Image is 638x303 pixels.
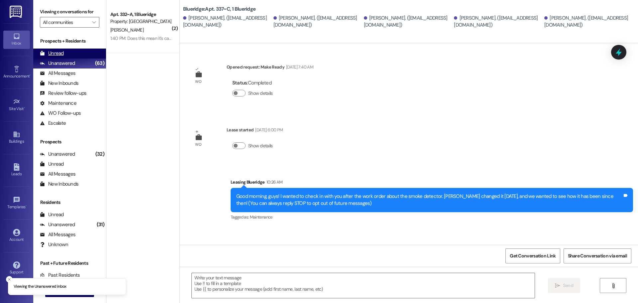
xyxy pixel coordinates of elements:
div: New Inbounds [40,181,78,188]
a: Buildings [3,129,30,147]
span: [PERSON_NAME] [110,27,144,33]
label: Show details [248,90,273,97]
div: All Messages [40,231,75,238]
span: • [30,73,31,77]
div: Unread [40,161,64,168]
div: Good morning, guys! I wanted to check in with you after the work order about the smoke detector. ... [236,193,622,207]
div: [PERSON_NAME]. ([EMAIL_ADDRESS][DOMAIN_NAME]) [183,15,272,29]
img: ResiDesk Logo [10,6,23,18]
button: Share Conversation via email [564,248,631,263]
div: Opened request: Make Ready [227,64,313,73]
div: Property: [GEOGRAPHIC_DATA] [110,18,172,25]
div: All Messages [40,171,75,178]
b: Status [232,79,247,86]
div: Tagged as: [231,212,633,222]
i:  [555,283,560,288]
div: (31) [95,220,106,230]
div: [PERSON_NAME]. ([EMAIL_ADDRESS][DOMAIN_NAME]) [544,15,633,29]
div: Maintenance [40,100,76,107]
span: • [24,105,25,110]
span: Maintenance [250,214,272,220]
div: New Inbounds [40,80,78,87]
div: (63) [93,58,106,69]
div: All Messages [40,70,75,77]
div: WO [195,78,201,85]
div: Review follow-ups [40,90,86,97]
a: Site Visit • [3,96,30,114]
div: 1:40 PM: Does this mean it's cancelled? [110,35,185,41]
div: Apt. 332~A, 1 Blueridge [110,11,172,18]
input: All communities [43,17,89,28]
div: Lease started [227,126,283,136]
label: Show details [248,142,273,149]
div: Prospects + Residents [33,38,106,45]
i:  [92,20,96,25]
p: Viewing the Unanswered inbox [14,284,66,290]
div: Residents [33,199,106,206]
b: Blueridge: Apt. 337~C, 1 Blueridge [183,6,256,13]
div: [PERSON_NAME]. ([EMAIL_ADDRESS][DOMAIN_NAME]) [273,15,362,29]
div: Unanswered [40,60,75,67]
div: Past Residents [40,272,80,279]
a: Account [3,227,30,245]
div: [PERSON_NAME]. ([EMAIL_ADDRESS][DOMAIN_NAME]) [364,15,453,29]
button: Get Conversation Link [505,248,560,263]
div: WO [195,141,201,148]
button: Close toast [6,276,13,283]
a: Inbox [3,31,30,49]
a: Templates • [3,194,30,212]
div: [DATE] 6:00 PM [254,126,283,133]
div: Prospects [33,138,106,145]
div: Unanswered [40,151,75,158]
a: Support [3,259,30,277]
div: [PERSON_NAME]. ([EMAIL_ADDRESS][DOMAIN_NAME]) [454,15,543,29]
span: • [26,204,27,208]
div: Unanswered [40,221,75,228]
button: Send [548,278,580,293]
label: Viewing conversations for [40,7,99,17]
div: Past + Future Residents [33,260,106,267]
div: (32) [94,149,106,159]
a: Leads [3,161,30,179]
div: Unread [40,211,64,218]
div: [DATE] 7:40 AM [284,64,313,71]
span: Share Conversation via email [568,252,627,259]
span: Send [563,282,573,289]
div: 10:26 AM [265,179,283,186]
div: Escalate [40,120,66,127]
span: Get Conversation Link [510,252,556,259]
div: Unknown [40,241,68,248]
div: Leasing Blueridge [231,179,633,188]
i:  [611,283,616,288]
div: WO Follow-ups [40,110,81,117]
div: : Completed [232,78,275,88]
div: Unread [40,50,64,57]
